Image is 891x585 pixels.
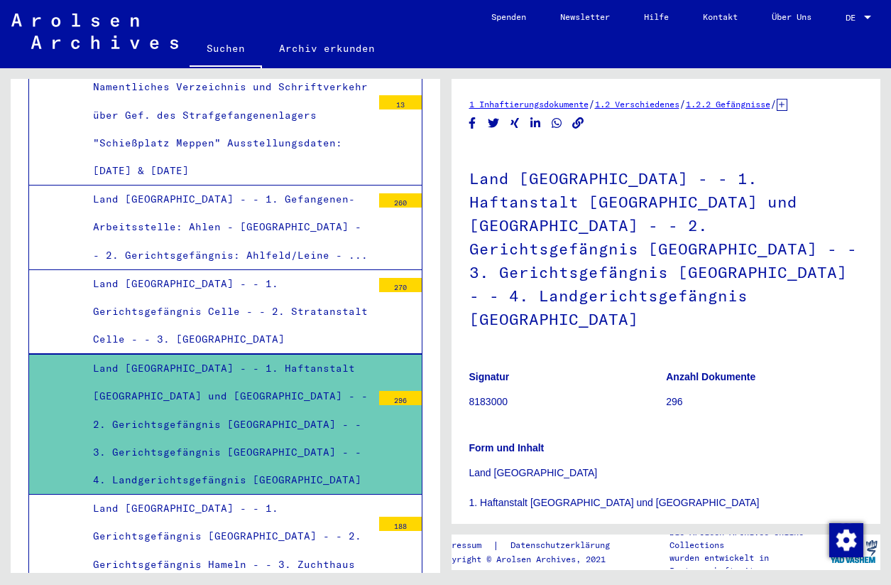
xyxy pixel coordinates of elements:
[770,97,777,110] span: /
[469,146,863,349] h1: Land [GEOGRAPHIC_DATA] - - 1. Haftanstalt [GEOGRAPHIC_DATA] und [GEOGRAPHIC_DATA] - - 2. Gerichts...
[82,270,372,354] div: Land [GEOGRAPHIC_DATA] - - 1. Gerichtsgefängnis Celle - - 2. Stratanstalt Celle - - 3. [GEOGRAPHI...
[829,522,863,557] div: Zustimmung ändern
[469,371,510,382] b: Signatur
[846,13,861,23] span: DE
[595,99,679,109] a: 1.2 Verschiedenes
[528,114,543,132] button: Share on LinkedIn
[686,99,770,109] a: 1.2.2 Gefängnisse
[465,114,480,132] button: Share on Facebook
[469,395,666,409] p: 8183000
[11,14,178,49] img: Arolsen_neg.svg
[827,534,880,569] img: yv_logo.png
[437,538,493,553] a: Impressum
[508,114,523,132] button: Share on Xing
[571,114,586,132] button: Copy link
[679,97,686,110] span: /
[82,355,372,494] div: Land [GEOGRAPHIC_DATA] - - 1. Haftanstalt [GEOGRAPHIC_DATA] und [GEOGRAPHIC_DATA] - - 2. Gerichts...
[669,526,827,552] p: Die Arolsen Archives Online-Collections
[666,395,863,409] p: 296
[486,114,501,132] button: Share on Twitter
[666,371,755,382] b: Anzahl Dokumente
[82,186,372,269] div: Land [GEOGRAPHIC_DATA] - - 1. Gefangenen-Arbeitsstelle: Ahlen - [GEOGRAPHIC_DATA] - - 2. Gerichts...
[379,95,422,109] div: 13
[262,31,392,65] a: Archiv erkunden
[469,442,545,453] b: Form und Inhalt
[437,538,627,553] div: |
[469,99,589,109] a: 1 Inhaftierungsdokumente
[379,391,422,405] div: 296
[499,538,627,553] a: Datenschutzerklärung
[589,97,595,110] span: /
[379,278,422,292] div: 270
[379,193,422,208] div: 260
[550,114,564,132] button: Share on WhatsApp
[379,517,422,531] div: 188
[437,553,627,566] p: Copyright © Arolsen Archives, 2021
[82,73,372,185] div: Namentliches Verzeichnis und Schriftverkehr über Gef. des Strafgefangenenlagers "Schießplatz Mepp...
[829,523,863,557] img: Zustimmung ändern
[190,31,262,68] a: Suchen
[669,552,827,577] p: wurden entwickelt in Partnerschaft mit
